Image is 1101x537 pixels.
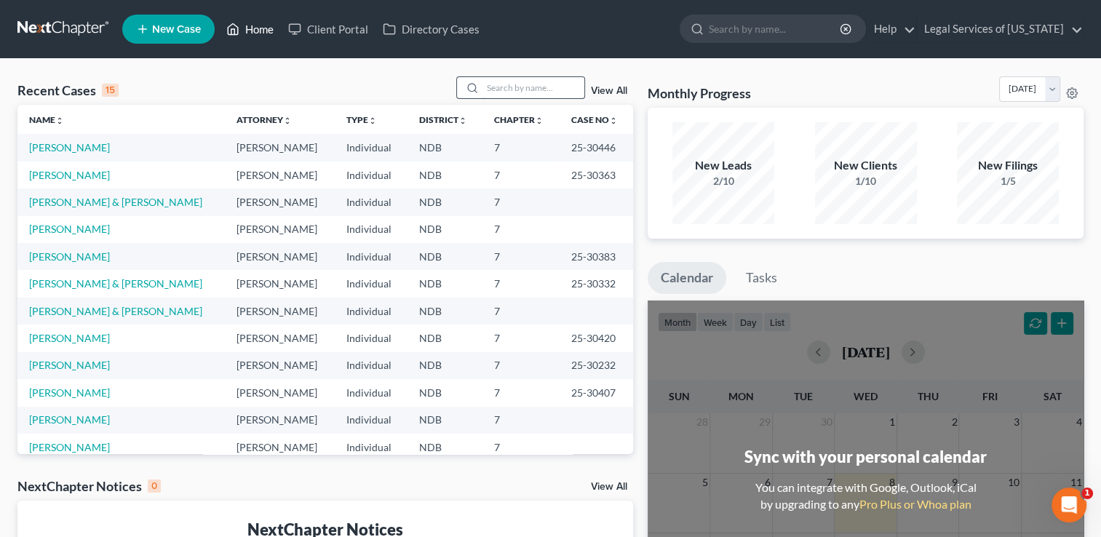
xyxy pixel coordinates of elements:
td: 7 [482,352,560,379]
a: [PERSON_NAME] [29,386,110,399]
a: [PERSON_NAME] [29,332,110,344]
td: 25-30407 [560,379,633,406]
td: [PERSON_NAME] [225,134,335,161]
td: 25-30446 [560,134,633,161]
td: Individual [335,298,407,325]
a: Legal Services of [US_STATE] [917,16,1083,42]
td: NDB [408,352,483,379]
td: NDB [408,298,483,325]
a: Client Portal [281,16,375,42]
td: NDB [408,407,483,434]
div: 0 [148,480,161,493]
td: 7 [482,379,560,406]
td: 25-30232 [560,352,633,379]
div: You can integrate with Google, Outlook, iCal by upgrading to any [750,480,982,513]
div: Recent Cases [17,81,119,99]
td: 7 [482,134,560,161]
td: Individual [335,434,407,461]
div: 1/10 [815,174,917,188]
td: 7 [482,162,560,188]
td: Individual [335,325,407,351]
a: [PERSON_NAME] [29,359,110,371]
td: 7 [482,216,560,243]
td: NDB [408,188,483,215]
td: Individual [335,407,407,434]
td: NDB [408,325,483,351]
td: Individual [335,216,407,243]
a: [PERSON_NAME] [29,250,110,263]
a: Tasks [733,262,790,294]
td: [PERSON_NAME] [225,216,335,243]
a: [PERSON_NAME] & [PERSON_NAME] [29,196,202,208]
td: NDB [408,162,483,188]
a: Districtunfold_more [419,114,467,125]
td: 25-30332 [560,270,633,297]
div: New Filings [957,157,1059,174]
td: [PERSON_NAME] [225,325,335,351]
a: Chapterunfold_more [494,114,544,125]
td: 25-30383 [560,243,633,270]
td: NDB [408,134,483,161]
td: 25-30420 [560,325,633,351]
div: 15 [102,84,119,97]
a: Directory Cases [375,16,487,42]
a: [PERSON_NAME] [29,223,110,235]
a: Nameunfold_more [29,114,64,125]
i: unfold_more [55,116,64,125]
td: 7 [482,407,560,434]
td: NDB [408,270,483,297]
h3: Monthly Progress [648,84,751,102]
td: NDB [408,243,483,270]
a: Help [867,16,915,42]
td: Individual [335,188,407,215]
i: unfold_more [283,116,292,125]
td: 7 [482,243,560,270]
td: [PERSON_NAME] [225,434,335,461]
td: Individual [335,134,407,161]
td: [PERSON_NAME] [225,162,335,188]
td: [PERSON_NAME] [225,270,335,297]
span: New Case [152,24,201,35]
a: [PERSON_NAME] & [PERSON_NAME] [29,305,202,317]
td: [PERSON_NAME] [225,379,335,406]
td: 7 [482,188,560,215]
input: Search by name... [482,77,584,98]
td: 25-30363 [560,162,633,188]
i: unfold_more [535,116,544,125]
td: [PERSON_NAME] [225,243,335,270]
a: Home [219,16,281,42]
a: Pro Plus or Whoa plan [859,497,971,511]
td: 7 [482,325,560,351]
i: unfold_more [368,116,377,125]
div: Sync with your personal calendar [744,445,987,468]
a: View All [591,482,627,492]
div: 2/10 [672,174,774,188]
i: unfold_more [458,116,467,125]
td: Individual [335,243,407,270]
td: [PERSON_NAME] [225,407,335,434]
a: Calendar [648,262,726,294]
div: New Leads [672,157,774,174]
a: [PERSON_NAME] [29,141,110,154]
a: [PERSON_NAME] [29,413,110,426]
iframe: Intercom live chat [1052,488,1086,522]
div: 1/5 [957,174,1059,188]
td: Individual [335,379,407,406]
a: [PERSON_NAME] [29,441,110,453]
td: 7 [482,298,560,325]
div: NextChapter Notices [17,477,161,495]
a: Typeunfold_more [346,114,377,125]
a: View All [591,86,627,96]
td: NDB [408,434,483,461]
span: 1 [1081,488,1093,499]
td: Individual [335,270,407,297]
a: Case Nounfold_more [571,114,618,125]
td: [PERSON_NAME] [225,188,335,215]
td: NDB [408,216,483,243]
i: unfold_more [609,116,618,125]
td: Individual [335,352,407,379]
td: [PERSON_NAME] [225,352,335,379]
td: Individual [335,162,407,188]
td: [PERSON_NAME] [225,298,335,325]
div: New Clients [815,157,917,174]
